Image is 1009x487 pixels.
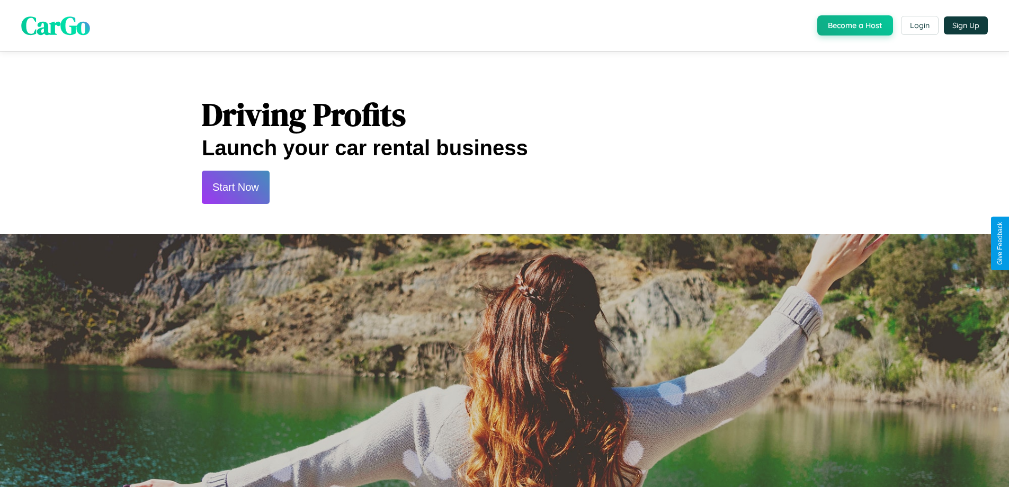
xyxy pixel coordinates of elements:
button: Sign Up [944,16,988,34]
div: Give Feedback [996,222,1004,265]
h2: Launch your car rental business [202,136,807,160]
span: CarGo [21,8,90,43]
h1: Driving Profits [202,93,807,136]
button: Become a Host [817,15,893,36]
button: Start Now [202,171,270,204]
button: Login [901,16,939,35]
